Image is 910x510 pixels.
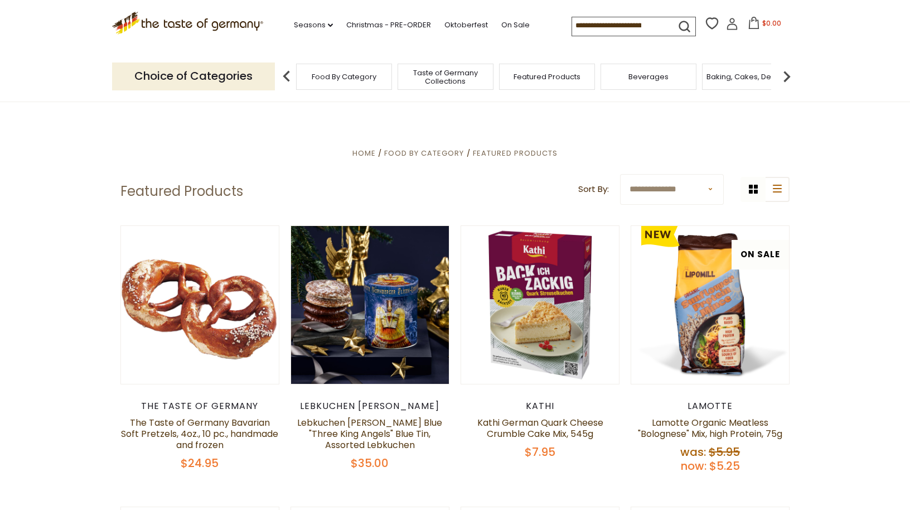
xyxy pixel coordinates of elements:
div: Lebkuchen [PERSON_NAME] [291,401,449,412]
div: Kathi [461,401,619,412]
a: Taste of Germany Collections [401,69,490,85]
a: The Taste of Germany Bavarian Soft Pretzels, 4oz., 10 pc., handmade and frozen [121,416,278,451]
div: The Taste of Germany [120,401,279,412]
span: $7.95 [525,444,555,460]
a: Christmas - PRE-ORDER [346,19,431,31]
a: Featured Products [473,148,558,158]
div: Lamotte [631,401,790,412]
h1: Featured Products [120,183,243,200]
span: $0.00 [762,18,781,28]
span: $35.00 [351,455,389,471]
img: Kathi German Quark Cheese Crumble Cake Mix, 545g [461,226,619,384]
p: Choice of Categories [112,62,275,90]
label: Sort By: [578,182,609,196]
img: Lebkuchen Schmidt Blue "Three King Angels" Blue Tin, Assorted Lebkuchen [291,226,449,384]
label: Was: [680,444,706,460]
button: $0.00 [740,17,788,33]
a: Food By Category [312,73,376,81]
a: Oktoberfest [444,19,488,31]
img: Lamotte Organic Meatless "Bolognese" Mix, high Protein, 75g [631,226,789,384]
img: The Taste of Germany Bavarian Soft Pretzels, 4oz., 10 pc., handmade and frozen [121,226,279,384]
span: $5.25 [709,458,740,474]
a: Kathi German Quark Cheese Crumble Cake Mix, 545g [477,416,603,440]
a: Beverages [628,73,669,81]
label: Now: [681,458,706,474]
span: $5.95 [709,444,740,460]
a: Lamotte Organic Meatless "Bolognese" Mix, high Protein, 75g [638,416,782,440]
a: Featured Products [514,73,580,81]
span: $24.95 [181,455,219,471]
a: Seasons [294,19,333,31]
a: Food By Category [384,148,464,158]
a: On Sale [501,19,530,31]
a: Lebkuchen [PERSON_NAME] Blue "Three King Angels" Blue Tin, Assorted Lebkuchen [297,416,442,451]
img: previous arrow [275,65,298,88]
a: Home [352,148,376,158]
a: Baking, Cakes, Desserts [706,73,793,81]
img: next arrow [776,65,798,88]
